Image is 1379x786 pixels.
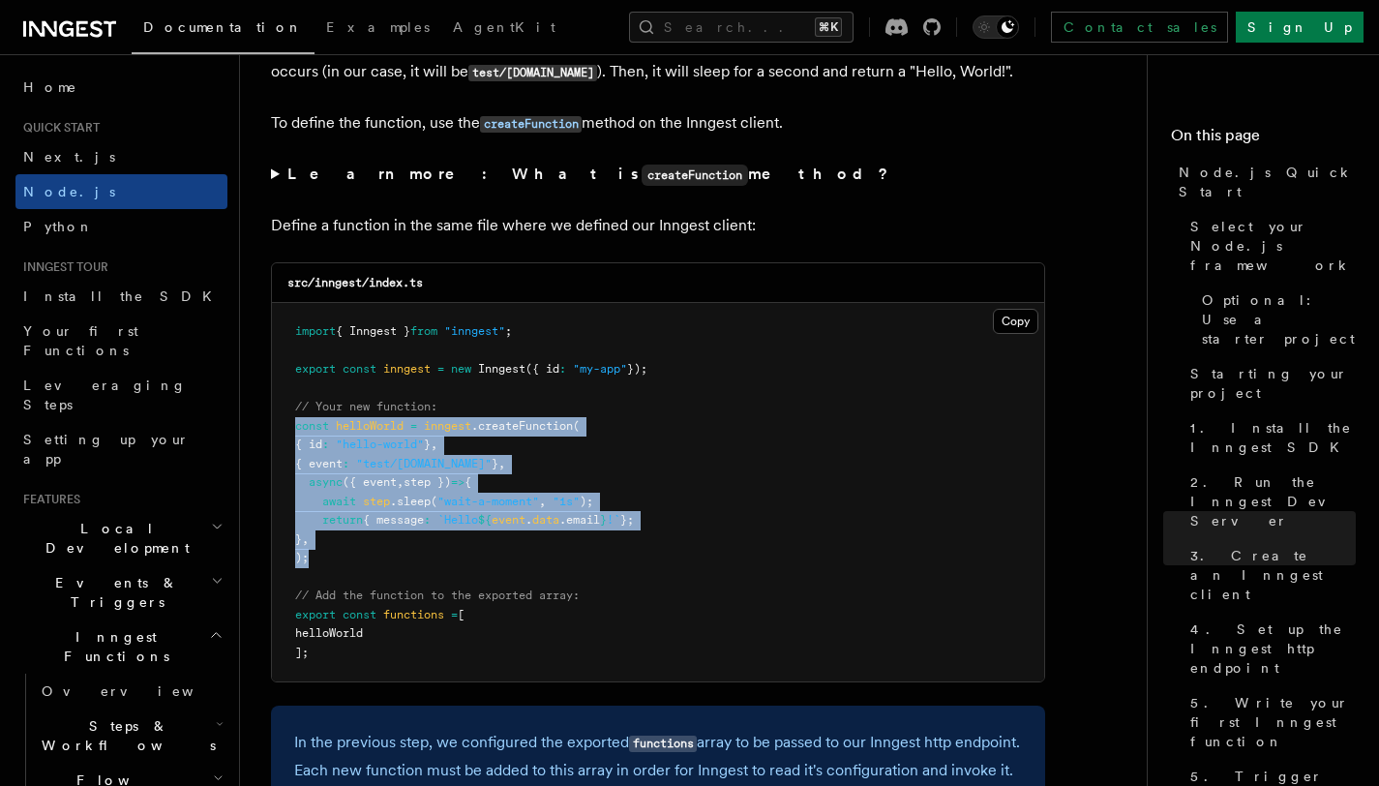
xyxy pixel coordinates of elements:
a: Node.js Quick Start [1171,155,1356,209]
span: ( [431,495,437,508]
span: const [343,608,376,621]
span: async [309,475,343,489]
span: Next.js [23,149,115,165]
a: Contact sales [1051,12,1228,43]
code: src/inngest/index.ts [287,276,423,289]
span: = [410,419,417,433]
span: : [322,438,329,451]
span: step [363,495,390,508]
span: { event [295,457,343,470]
span: "test/[DOMAIN_NAME]" [356,457,492,470]
span: , [397,475,404,489]
span: Starting your project [1190,364,1356,403]
button: Events & Triggers [15,565,227,620]
button: Toggle dark mode [973,15,1019,39]
strong: Learn more: What is method? [287,165,892,183]
a: AgentKit [441,6,567,52]
span: step }) [404,475,451,489]
a: Documentation [132,6,315,54]
span: await [322,495,356,508]
span: Documentation [143,19,303,35]
button: Inngest Functions [15,620,227,674]
span: : [343,457,349,470]
span: data [532,513,559,527]
span: ( [573,419,580,433]
span: export [295,608,336,621]
summary: Learn more: What iscreateFunctionmethod? [271,161,1045,189]
span: ${ [478,513,492,527]
span: 1. Install the Inngest SDK [1190,418,1356,457]
span: ]; [295,646,309,659]
span: Setting up your app [23,432,190,467]
p: To define the function, use the method on the Inngest client. [271,109,1045,137]
span: Install the SDK [23,288,224,304]
span: Optional: Use a starter project [1202,290,1356,348]
span: Steps & Workflows [34,716,216,755]
span: from [410,324,437,338]
span: export [295,362,336,376]
span: { [465,475,471,489]
a: 5. Write your first Inngest function [1183,685,1356,759]
span: Events & Triggers [15,573,211,612]
span: const [295,419,329,433]
span: ); [295,551,309,564]
span: = [437,362,444,376]
span: ); [580,495,593,508]
span: } [492,457,498,470]
a: Optional: Use a starter project [1194,283,1356,356]
span: "wait-a-moment" [437,495,539,508]
span: ({ id [525,362,559,376]
p: In this step, you will write your first durable function. This function will be triggered wheneve... [271,31,1045,86]
span: import [295,324,336,338]
span: Leveraging Steps [23,378,187,412]
a: Your first Functions [15,314,227,368]
span: , [431,438,437,451]
span: inngest [424,419,471,433]
span: { id [295,438,322,451]
span: } [600,513,607,527]
span: = [451,608,458,621]
a: Examples [315,6,441,52]
p: In the previous step, we configured the exported array to be passed to our Inngest http endpoint.... [294,729,1022,784]
code: createFunction [480,116,582,133]
span: event [492,513,525,527]
a: Select your Node.js framework [1183,209,1356,283]
a: Overview [34,674,227,709]
span: 5. Write your first Inngest function [1190,693,1356,751]
a: Install the SDK [15,279,227,314]
span: "my-app" [573,362,627,376]
code: functions [629,736,697,752]
button: Steps & Workflows [34,709,227,763]
span: Features [15,492,80,507]
a: Node.js [15,174,227,209]
span: Quick start [15,120,100,136]
span: Node.js Quick Start [1179,163,1356,201]
span: ({ event [343,475,397,489]
span: : [559,362,566,376]
span: { Inngest } [336,324,410,338]
button: Copy [993,309,1038,334]
a: Starting your project [1183,356,1356,410]
span: .email [559,513,600,527]
span: [ [458,608,465,621]
button: Local Development [15,511,227,565]
a: Sign Up [1236,12,1364,43]
span: return [322,513,363,527]
span: Examples [326,19,430,35]
span: helloWorld [336,419,404,433]
span: . [525,513,532,527]
a: 3. Create an Inngest client [1183,538,1356,612]
span: .sleep [390,495,431,508]
span: "1s" [553,495,580,508]
kbd: ⌘K [815,17,842,37]
span: Node.js [23,184,115,199]
span: Home [23,77,77,97]
span: `Hello [437,513,478,527]
a: Next.js [15,139,227,174]
a: Leveraging Steps [15,368,227,422]
span: Select your Node.js framework [1190,217,1356,275]
span: "hello-world" [336,438,424,451]
span: !` [607,513,620,527]
span: Inngest [478,362,525,376]
span: Inngest Functions [15,627,209,666]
